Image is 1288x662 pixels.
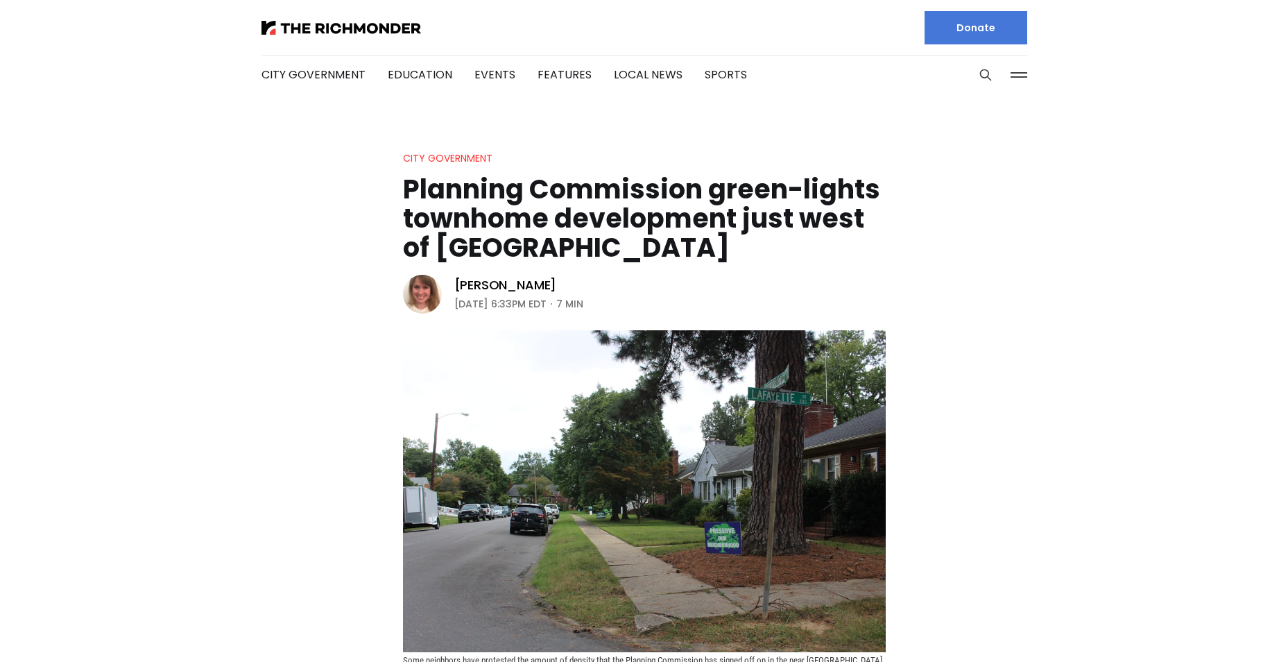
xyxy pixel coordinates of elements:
[403,151,492,165] a: City Government
[388,67,452,83] a: Education
[403,330,886,652] img: Planning Commission green-lights townhome development just west of Carytown
[614,67,682,83] a: Local News
[261,21,421,35] img: The Richmonder
[925,11,1027,44] a: Donate
[403,275,442,314] img: Sarah Vogelsong
[261,67,366,83] a: City Government
[454,296,547,312] time: [DATE] 6:33PM EDT
[556,296,583,312] span: 7 min
[975,65,996,85] button: Search this site
[538,67,592,83] a: Features
[474,67,515,83] a: Events
[705,67,747,83] a: Sports
[454,277,557,294] a: [PERSON_NAME]
[403,175,886,262] h1: Planning Commission green-lights townhome development just west of [GEOGRAPHIC_DATA]
[1171,594,1288,662] iframe: portal-trigger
